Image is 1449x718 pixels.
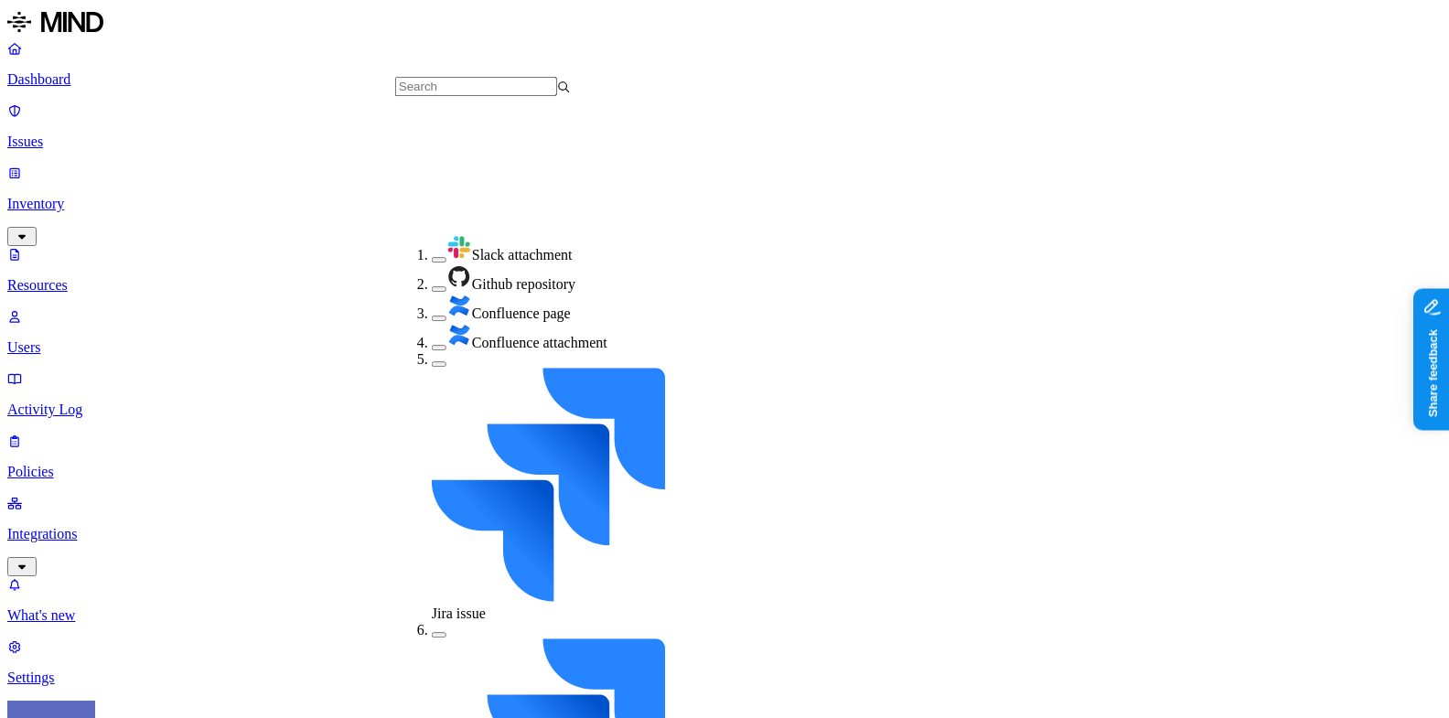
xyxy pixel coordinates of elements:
[7,7,1442,40] a: MIND
[7,308,1442,356] a: Users
[7,576,1442,624] a: What's new
[7,670,1442,686] p: Settings
[7,196,1442,212] p: Inventory
[7,526,1442,542] p: Integrations
[446,234,472,260] img: slack.svg
[7,370,1442,418] a: Activity Log
[446,263,472,289] img: github.svg
[7,339,1442,356] p: Users
[7,495,1442,573] a: Integrations
[7,71,1442,88] p: Dashboard
[7,7,103,37] img: MIND
[7,246,1442,294] a: Resources
[7,402,1442,418] p: Activity Log
[7,40,1442,88] a: Dashboard
[446,293,472,318] img: confluence.svg
[7,464,1442,480] p: Policies
[7,134,1442,150] p: Issues
[7,607,1442,624] p: What's new
[472,335,607,350] span: Confluence attachment
[472,247,573,263] span: Slack attachment
[7,277,1442,294] p: Resources
[7,102,1442,150] a: Issues
[472,276,575,292] span: Github repository
[7,165,1442,243] a: Inventory
[446,322,472,348] img: confluence.svg
[472,305,571,321] span: Confluence page
[7,638,1442,686] a: Settings
[432,368,666,602] img: jira.svg
[432,605,486,621] span: Jira issue
[395,77,557,96] input: Search
[7,433,1442,480] a: Policies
